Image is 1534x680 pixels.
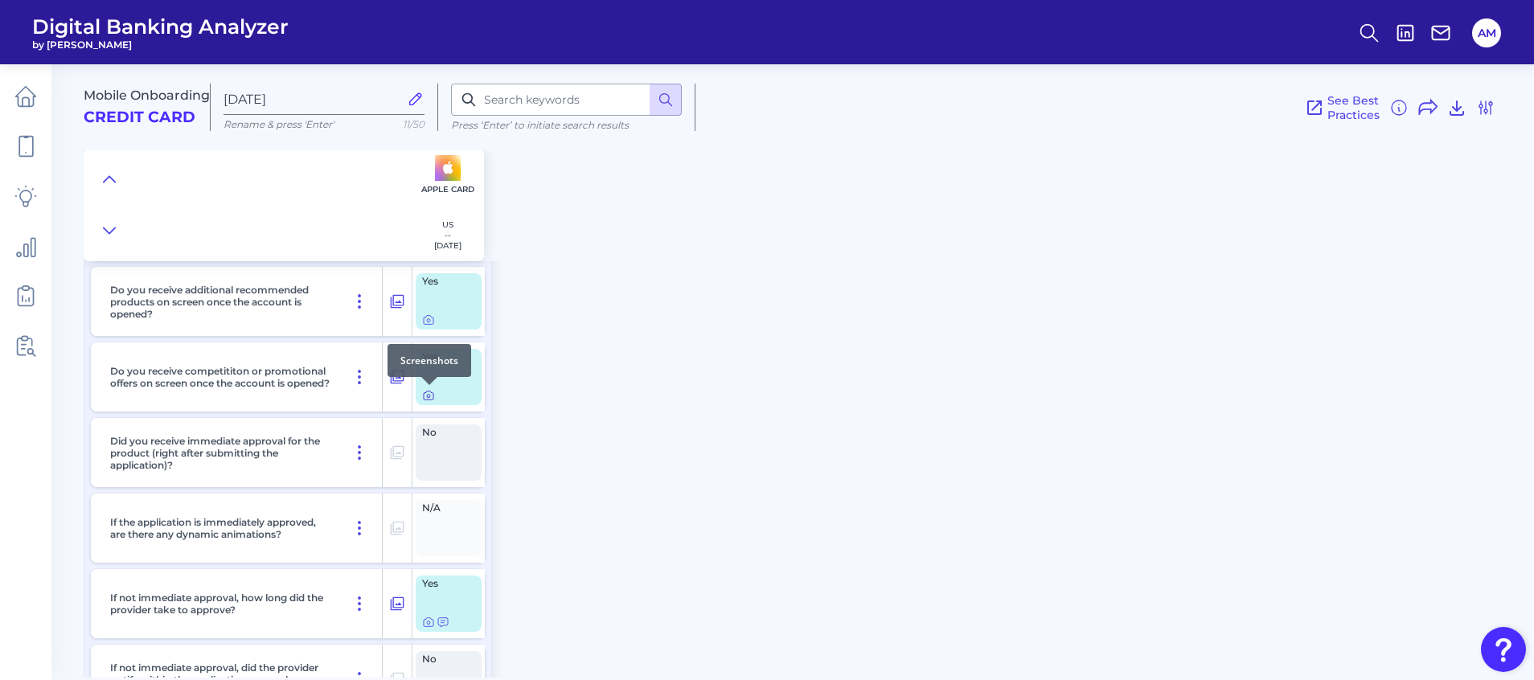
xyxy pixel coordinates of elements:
span: Yes [422,579,466,588]
p: If not immediate approval, how long did the provider take to approve? [110,592,330,616]
span: N/A [422,503,466,513]
span: No [422,654,466,664]
p: [DATE] [434,240,461,251]
p: Press ‘Enter’ to initiate search results [451,119,682,131]
p: US [434,219,461,230]
input: Search keywords [451,84,682,116]
h2: Credit Card [84,109,195,127]
a: See Best Practices [1305,93,1380,122]
p: Do you receive competititon or promotional offers on screen once the account is opened? [110,365,330,389]
span: Yes [422,277,466,286]
span: Digital Banking Analyzer [32,14,289,39]
span: 11/50 [403,118,425,130]
p: Rename & press 'Enter' [224,118,425,130]
p: Apple Card [421,184,474,195]
p: Did you receive immediate approval for the product (right after submitting the application)? [110,435,330,471]
span: by [PERSON_NAME] [32,39,289,51]
span: See Best Practices [1327,93,1380,122]
span: Mobile Onboarding [84,88,210,103]
div: Screenshots [388,344,471,377]
button: Open Resource Center [1481,627,1526,672]
span: No [422,428,466,437]
p: If the application is immediately approved, are there any dynamic animations? [110,516,330,540]
p: -- [434,230,461,240]
button: AM [1472,18,1501,47]
p: Do you receive additional recommended products on screen once the account is opened? [110,284,330,320]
